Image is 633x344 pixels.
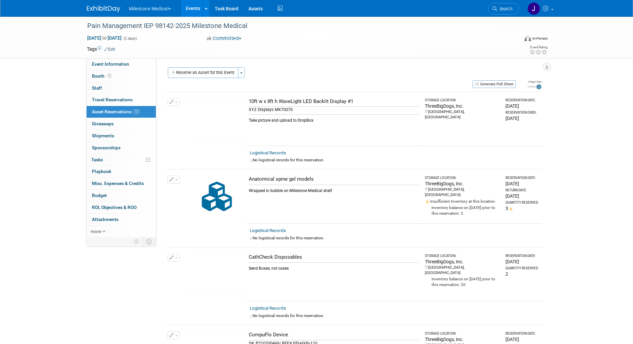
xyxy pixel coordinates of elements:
[92,133,114,138] span: Shipments
[249,262,419,271] div: Send Boxes, not cases
[92,217,119,222] span: Attachments
[106,73,113,78] span: Booth not reserved yet
[168,67,238,78] button: Reserve an Asset for this Event
[505,258,538,265] div: [DATE]
[92,193,107,198] span: Budget
[104,47,115,52] a: Edit
[87,82,156,94] a: Staff
[505,180,538,187] div: [DATE]
[87,70,156,82] a: Booth
[92,109,140,114] span: Asset Reservations
[85,20,509,32] div: Pain Management IEP 98142-2025 Milestone Medical
[505,205,538,212] div: 3
[505,271,538,277] div: 2
[142,237,156,246] td: Toggle Event Tabs
[87,142,156,154] a: Sponsorships
[249,98,419,105] div: 10ft w x 8ft h WaveLight LED Backlit Display #1
[91,229,101,234] span: more
[189,98,244,140] img: View Images
[505,115,538,122] div: [DATE]
[250,235,539,241] div: No logistical records for this reservation.
[425,258,500,265] div: ThreeBigDogs, Inc.
[87,46,115,52] td: Tags
[479,35,548,45] div: Event Format
[250,306,286,311] a: Logistical Records
[497,6,512,11] span: Search
[473,80,516,88] button: Generate Pull Sheet
[425,109,500,120] div: [GEOGRAPHIC_DATA], [GEOGRAPHIC_DATA]
[505,266,538,271] div: Quantity Reserved:
[250,313,539,319] div: No logistical records for this reservation.
[101,35,108,41] span: to
[425,198,500,204] div: Insufficient Inventory at this location.
[505,176,538,180] div: Reservation Date:
[505,254,538,258] div: Reservation Date:
[425,176,500,180] div: Storage Location:
[529,46,547,49] div: Event Rating
[133,109,140,114] span: 13
[425,336,500,343] div: ThreeBigDogs, Inc.
[92,85,102,91] span: Staff
[87,202,156,213] a: ROI, Objectives & ROO
[249,114,419,123] div: Take picture and upload to DropBox
[87,35,122,41] span: [DATE] [DATE]
[123,36,137,41] span: (2 days)
[87,118,156,130] a: Giveaways
[425,103,500,109] div: ThreeBigDogs, Inc.
[92,205,137,210] span: ROI, Objectives & ROO
[505,103,538,109] div: [DATE]
[92,145,121,150] span: Sponsorships
[505,331,538,336] div: Reservation Date:
[524,36,531,41] img: Format-Inperson.png
[87,154,156,166] a: Tasks
[87,106,156,118] a: Asset Reservations13
[425,187,500,198] div: [GEOGRAPHIC_DATA], [GEOGRAPHIC_DATA]
[425,204,500,216] div: Inventory balance on [DATE] prior to this reservation: 2
[87,58,156,70] a: Event Information
[250,157,539,163] div: No logistical records for this reservation.
[425,98,500,103] div: Storage Location:
[425,276,500,288] div: Inventory balance on [DATE] prior to this reservation: 20
[87,130,156,142] a: Shipments
[505,98,538,103] div: Reservation Date:
[87,166,156,177] a: Playbook
[488,3,519,15] a: Search
[87,178,156,189] a: Misc. Expenses & Credits
[425,331,500,336] div: Storage Location:
[425,254,500,258] div: Storage Location:
[505,336,538,343] div: [DATE]
[249,254,419,261] div: CathCheck Disposables
[532,36,548,41] div: In-Person
[204,35,244,42] button: Committed
[189,176,244,217] img: Collateral-Icon-2.png
[92,181,144,186] span: Misc. Expenses & Credits
[249,331,419,338] div: CompuFlo Device
[527,2,540,15] img: Justin Newborn
[87,6,120,12] img: ExhibitDay
[92,97,133,102] span: Travel Reservations
[87,226,156,237] a: more
[527,80,541,84] div: Image Size
[92,73,113,79] span: Booth
[425,265,500,276] div: [GEOGRAPHIC_DATA], [GEOGRAPHIC_DATA]
[505,193,538,199] div: [DATE]
[189,254,244,295] img: View Images
[505,110,538,115] div: Reservation Ends:
[87,190,156,201] a: Budget
[87,94,156,106] a: Travel Reservations
[92,121,114,126] span: Giveaways
[250,150,286,155] a: Logistical Records
[92,169,111,174] span: Playbook
[249,176,419,183] div: Anatomical spine gel models
[91,157,103,162] span: Tasks
[249,185,419,194] div: Wrapped in bubble on Milestone Medical shelf
[131,237,143,246] td: Personalize Event Tab Strip
[505,188,538,193] div: Return Date:
[425,180,500,187] div: ThreeBigDogs, Inc.
[250,228,286,233] a: Logistical Records
[505,200,538,205] div: Quantity Reserved:
[249,106,419,113] div: XYZ Displays MK70070
[87,214,156,225] a: Attachments
[92,61,129,67] span: Event Information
